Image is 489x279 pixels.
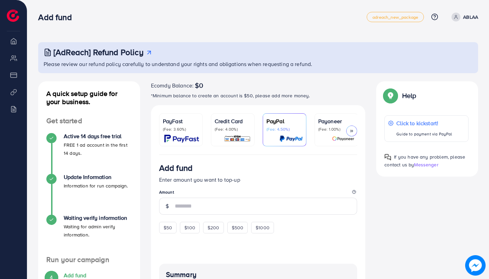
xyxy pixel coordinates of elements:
[64,174,128,180] h4: Update Information
[318,127,354,132] p: (Fee: 1.00%)
[463,13,478,21] p: ABLAA
[38,89,140,106] h4: A quick setup guide for your business.
[64,182,128,190] p: Information for run campaign.
[279,135,303,143] img: card
[64,223,132,239] p: Waiting for admin verify information.
[256,224,270,231] span: $1000
[384,154,391,161] img: Popup guide
[38,256,140,264] h4: Run your campaign
[184,224,195,231] span: $100
[38,117,140,125] h4: Get started
[64,215,132,221] h4: Waiting verify information
[159,163,193,173] h3: Add fund
[151,81,194,89] span: Ecomdy Balance:
[164,224,172,231] span: $50
[232,224,244,231] span: $500
[332,135,354,143] img: card
[449,13,478,21] a: ABLAA
[38,133,140,174] li: Active 14 days free trial
[402,92,416,100] p: Help
[38,174,140,215] li: Update Information
[38,12,77,22] h3: Add fund
[163,117,199,125] p: PayFast
[64,133,132,139] h4: Active 14 days free trial
[44,60,474,68] p: Please review our refund policy carefully to understand your rights and obligations when requesti...
[64,141,132,157] p: FREE 1 ad account in the first 14 days.
[384,153,465,168] span: If you have any problem, please contact us by
[54,47,143,57] h3: [AdReach] Refund Policy
[159,189,357,198] legend: Amount
[64,272,127,279] h4: Add fund
[215,127,251,132] p: (Fee: 4.00%)
[396,130,452,138] p: Guide to payment via PayPal
[166,270,351,279] h4: Summary
[367,12,424,22] a: adreach_new_package
[266,127,303,132] p: (Fee: 4.50%)
[372,15,418,19] span: adreach_new_package
[384,89,397,102] img: Popup guide
[465,255,486,276] img: image
[396,119,452,127] p: Click to kickstart!
[414,161,438,168] span: Messenger
[224,135,251,143] img: card
[318,117,354,125] p: Payoneer
[208,224,219,231] span: $200
[164,135,199,143] img: card
[195,81,203,89] span: $0
[7,10,19,22] img: logo
[266,117,303,125] p: PayPal
[163,127,199,132] p: (Fee: 3.60%)
[159,176,357,184] p: Enter amount you want to top-up
[38,215,140,256] li: Waiting verify information
[151,92,366,100] p: *Minimum balance to create an account is $50, please add more money.
[215,117,251,125] p: Credit Card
